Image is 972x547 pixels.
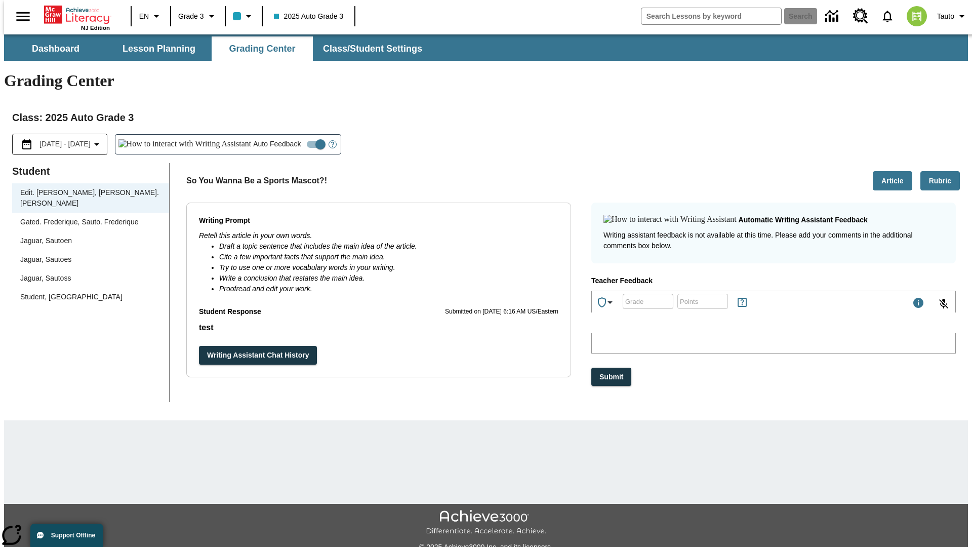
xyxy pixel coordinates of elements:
button: Achievements [592,292,620,312]
h2: Class : 2025 Auto Grade 3 [12,109,960,126]
p: So You Wanna Be a Sports Mascot?! [186,175,327,187]
button: Dashboard [5,36,106,61]
h1: Grading Center [4,71,968,90]
span: Auto Feedback [253,139,301,149]
button: Lesson Planning [108,36,210,61]
img: How to interact with Writing Assistant [118,139,252,149]
span: 2025 Auto Grade 3 [274,11,344,22]
p: test [199,322,558,334]
button: Open Help for Writing Assistant [325,135,341,154]
div: Jaguar, Sautoss [12,269,169,288]
li: Try to use one or more vocabulary words in your writing. [219,262,558,273]
a: Resource Center, Will open in new tab [847,3,874,30]
li: Write a conclusion that restates the main idea. [219,273,558,284]
p: Student [12,163,169,179]
span: Tauto [937,11,954,22]
span: EN [139,11,149,22]
button: Support Offline [30,524,103,547]
button: Article, Will open in new tab [873,171,912,191]
img: avatar image [907,6,927,26]
p: Submitted on [DATE] 6:16 AM US/Eastern [445,307,558,317]
button: Writing Assistant Chat History [199,346,317,365]
p: Retell this article in your own words. [199,230,558,241]
div: Jaguar, Sautoes [20,254,71,265]
p: Writing assistant feedback is not available at this time. Please add your comments in the additio... [603,230,944,251]
button: Grade: Grade 3, Select a grade [174,7,222,25]
p: Automatic writing assistant feedback [739,215,868,226]
li: Cite a few important facts that support the main idea. [219,252,558,262]
input: search field [641,8,781,24]
div: Gated. Frederique, Sauto. Frederique [20,217,138,227]
a: Home [44,5,110,25]
button: Rubric, Will open in new tab [920,171,960,191]
span: Class/Student Settings [323,43,422,55]
input: Points: Must be equal to or less than 25. [677,288,728,315]
button: Grading Center [212,36,313,61]
img: How to interact with Writing Assistant [603,215,737,225]
p: Student Response [199,322,558,334]
div: SubNavbar [4,34,968,61]
span: [DATE] - [DATE] [39,139,91,149]
div: Jaguar, Sautoen [20,236,72,246]
button: Open side menu [8,2,38,31]
a: Data Center [819,3,847,30]
div: Jaguar, Sautoes [12,250,169,269]
span: Lesson Planning [123,43,195,55]
button: Class/Student Settings [315,36,430,61]
div: Student, [GEOGRAPHIC_DATA] [12,288,169,306]
div: Student, [GEOGRAPHIC_DATA] [20,292,123,302]
div: Jaguar, Sautoen [12,231,169,250]
span: Dashboard [32,43,79,55]
input: Grade: Letters, numbers, %, + and - are allowed. [623,288,673,315]
div: Edit. [PERSON_NAME], [PERSON_NAME]. [PERSON_NAME] [12,183,169,213]
button: Profile/Settings [933,7,972,25]
li: Proofread and edit your work. [219,284,558,294]
svg: Collapse Date Range Filter [91,138,103,150]
button: Submit [591,368,631,386]
p: Student Response [199,306,261,318]
div: Gated. Frederique, Sauto. Frederique [12,213,169,231]
span: Support Offline [51,532,95,539]
div: Home [44,4,110,31]
div: SubNavbar [4,36,431,61]
button: Click to activate and allow voice recognition [931,292,956,316]
div: Edit. [PERSON_NAME], [PERSON_NAME]. [PERSON_NAME] [20,187,161,209]
a: Notifications [874,3,901,29]
button: Language: EN, Select a language [135,7,167,25]
div: Jaguar, Sautoss [20,273,71,284]
p: Writing Prompt [199,215,558,226]
button: Rules for Earning Points and Achievements, Will open in new tab [732,292,752,312]
div: Grade: Letters, numbers, %, + and - are allowed. [623,294,673,309]
button: Class color is light blue. Change class color [229,7,259,25]
span: Grading Center [229,43,295,55]
span: Grade 3 [178,11,204,22]
button: Select a new avatar [901,3,933,29]
span: NJ Edition [81,25,110,31]
button: Select the date range menu item [17,138,103,150]
div: Maximum 1000 characters Press Escape to exit toolbar and use left and right arrow keys to access ... [912,297,924,311]
p: Teacher Feedback [591,276,956,287]
li: Draft a topic sentence that includes the main idea of the article. [219,241,558,252]
img: Achieve3000 Differentiate Accelerate Achieve [426,510,546,536]
div: Points: Must be equal to or less than 25. [677,294,728,309]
